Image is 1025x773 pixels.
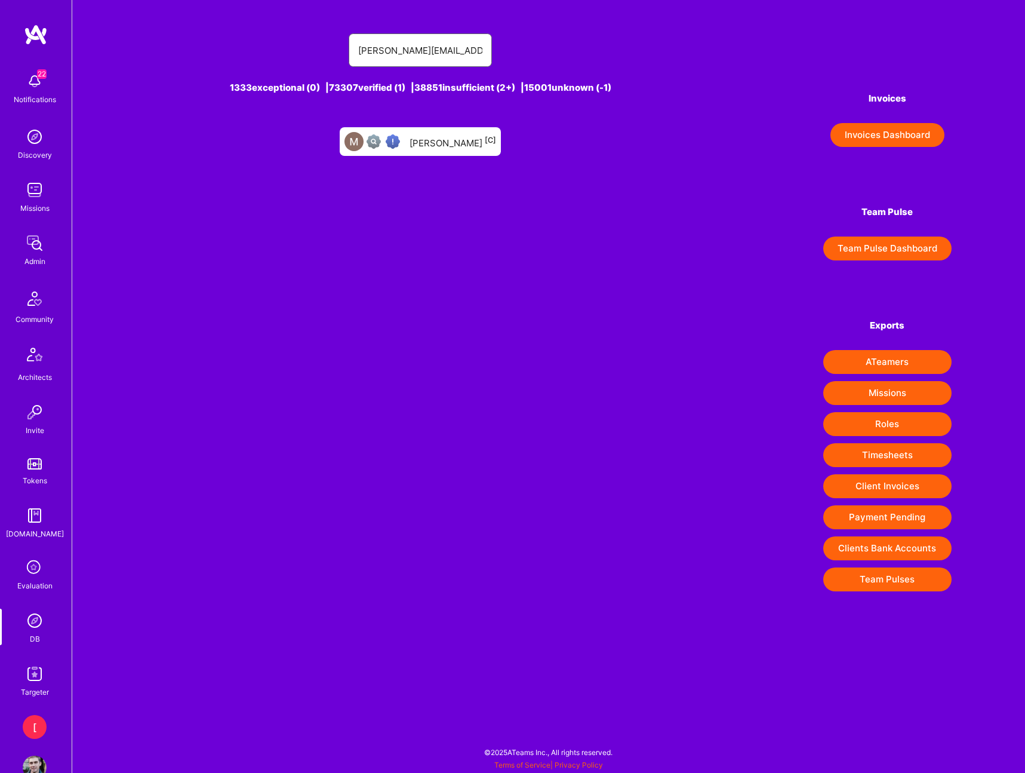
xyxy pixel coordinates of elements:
[20,715,50,739] a: [
[23,557,46,579] i: icon SelectionTeam
[823,320,952,331] h4: Exports
[485,136,496,145] sup: [C]
[14,93,56,106] div: Notifications
[20,284,49,313] img: Community
[17,579,53,592] div: Evaluation
[37,69,47,79] span: 22
[410,134,496,149] div: [PERSON_NAME]
[823,474,952,498] button: Client Invoices
[823,381,952,405] button: Missions
[23,474,47,487] div: Tokens
[367,134,381,149] img: Not fully vetted
[386,134,400,149] img: High Potential User
[20,202,50,214] div: Missions
[23,178,47,202] img: teamwork
[823,443,952,467] button: Timesheets
[72,737,1025,767] div: © 2025 ATeams Inc., All rights reserved.
[6,527,64,540] div: [DOMAIN_NAME]
[24,24,48,45] img: logo
[23,69,47,93] img: bell
[26,424,44,437] div: Invite
[16,313,54,326] div: Community
[823,123,952,147] a: Invoices Dashboard
[335,122,506,161] a: User AvatarNot fully vettedHigh Potential User[PERSON_NAME][C]
[146,81,694,94] div: 1333 exceptional (0) | 73307 verified (1) | 38851 insufficient (2+) | 15001 unknown (-1)
[823,568,952,591] button: Team Pulses
[24,255,45,268] div: Admin
[830,123,944,147] button: Invoices Dashboard
[494,760,550,769] a: Terms of Service
[20,342,49,371] img: Architects
[823,536,952,560] button: Clients Bank Accounts
[21,686,49,698] div: Targeter
[23,231,47,255] img: admin teamwork
[27,458,42,470] img: tokens
[823,505,952,529] button: Payment Pending
[18,149,52,161] div: Discovery
[823,207,952,217] h4: Team Pulse
[494,760,603,769] span: |
[823,412,952,436] button: Roles
[823,237,952,260] button: Team Pulse Dashboard
[30,633,40,645] div: DB
[23,662,47,686] img: Skill Targeter
[555,760,603,769] a: Privacy Policy
[23,400,47,424] img: Invite
[823,350,952,374] button: ATeamers
[18,371,52,384] div: Architects
[823,93,952,104] h4: Invoices
[23,125,47,149] img: discovery
[344,132,364,151] img: User Avatar
[23,609,47,633] img: Admin Search
[358,35,482,66] input: Search for an A-Teamer
[23,715,47,739] div: [
[23,504,47,527] img: guide book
